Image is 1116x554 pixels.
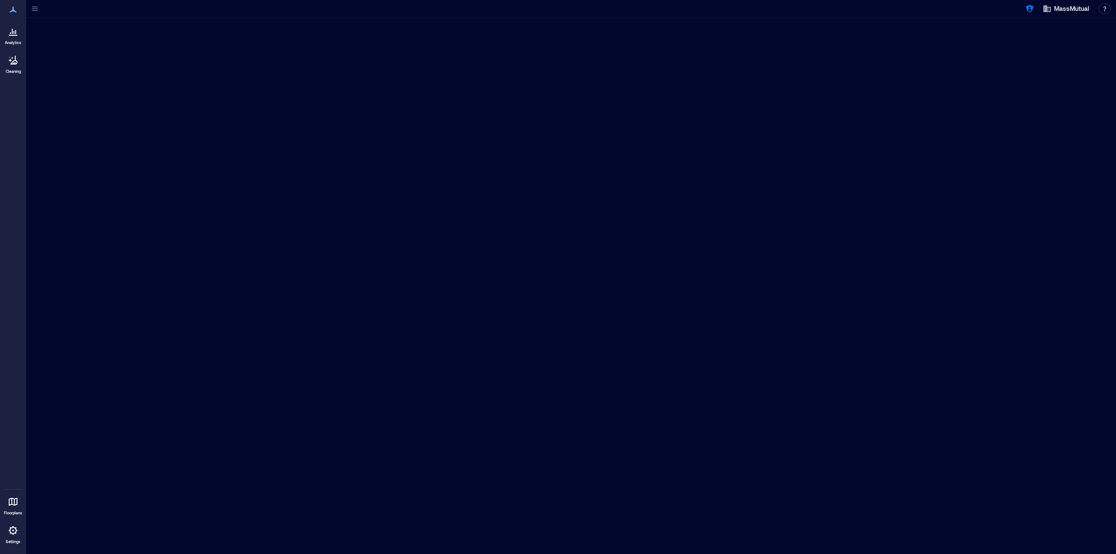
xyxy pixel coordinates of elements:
p: Settings [6,539,20,544]
a: Analytics [2,21,24,48]
button: MassMutual [1040,2,1092,16]
a: Cleaning [2,50,24,77]
p: Cleaning [6,69,21,74]
span: MassMutual [1054,4,1089,13]
p: Floorplans [4,510,22,516]
a: Floorplans [1,491,25,518]
a: Settings [3,520,24,547]
p: Analytics [5,40,21,45]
